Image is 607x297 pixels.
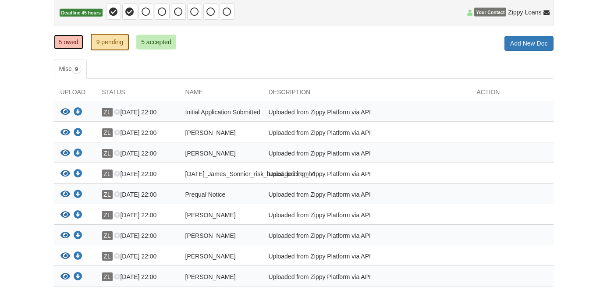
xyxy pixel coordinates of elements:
[74,130,82,137] a: Download James_Sonnier_true_and_correct_consent
[508,8,541,17] span: Zippy Loans
[185,273,236,280] span: [PERSON_NAME]
[114,170,156,177] span: [DATE] 22:00
[74,212,82,219] a: Download James_Sonnier_esign_consent
[74,109,82,116] a: Download Initial Application Submitted
[60,149,70,158] button: View James_Sonnier_privacy_notice
[60,211,70,220] button: View James_Sonnier_esign_consent
[102,272,113,281] span: ZL
[54,35,83,49] a: 5 owed
[262,231,470,243] div: Uploaded from Zippy Platform via API
[74,253,82,260] a: Download James_Sonnier_credit_authorization
[262,88,470,101] div: Description
[136,35,176,49] a: 5 accepted
[74,150,82,157] a: Download James_Sonnier_privacy_notice
[185,170,316,177] span: [DATE]_James_Sonnier_risk_based_pricing_h4
[60,231,70,240] button: View James_Sonnier_sms_consent
[54,60,87,79] a: Misc
[114,232,156,239] span: [DATE] 22:00
[60,272,70,282] button: View James_Sonnier_terms_of_use
[114,273,156,280] span: [DATE] 22:00
[91,34,129,50] a: 9 pending
[262,252,470,263] div: Uploaded from Zippy Platform via API
[179,88,262,101] div: Name
[60,108,70,117] button: View Initial Application Submitted
[504,36,554,51] a: Add New Doc
[262,211,470,222] div: Uploaded from Zippy Platform via API
[102,190,113,199] span: ZL
[262,149,470,160] div: Uploaded from Zippy Platform via API
[102,231,113,240] span: ZL
[60,9,103,17] span: Deadline 45 hours
[185,232,236,239] span: [PERSON_NAME]
[102,170,113,178] span: ZL
[185,129,236,136] span: [PERSON_NAME]
[102,108,113,117] span: ZL
[102,128,113,137] span: ZL
[262,190,470,202] div: Uploaded from Zippy Platform via API
[102,211,113,219] span: ZL
[74,233,82,240] a: Download James_Sonnier_sms_consent
[74,274,82,281] a: Download James_Sonnier_terms_of_use
[262,128,470,140] div: Uploaded from Zippy Platform via API
[74,191,82,198] a: Download Prequal Notice
[54,88,96,101] div: Upload
[185,253,236,260] span: [PERSON_NAME]
[262,170,470,181] div: Uploaded from Zippy Platform via API
[74,171,82,178] a: Download 10-07-2025_James_Sonnier_risk_based_pricing_h4
[474,8,506,17] span: Your Contact
[114,129,156,136] span: [DATE] 22:00
[114,150,156,157] span: [DATE] 22:00
[262,272,470,284] div: Uploaded from Zippy Platform via API
[102,149,113,158] span: ZL
[71,65,82,74] span: 9
[185,109,260,116] span: Initial Application Submitted
[185,191,226,198] span: Prequal Notice
[470,88,554,101] div: Action
[185,212,236,219] span: [PERSON_NAME]
[96,88,179,101] div: Status
[60,252,70,261] button: View James_Sonnier_credit_authorization
[114,253,156,260] span: [DATE] 22:00
[114,212,156,219] span: [DATE] 22:00
[262,108,470,119] div: Uploaded from Zippy Platform via API
[60,190,70,199] button: View Prequal Notice
[102,252,113,261] span: ZL
[114,109,156,116] span: [DATE] 22:00
[185,150,236,157] span: [PERSON_NAME]
[60,128,70,138] button: View James_Sonnier_true_and_correct_consent
[60,170,70,179] button: View 10-07-2025_James_Sonnier_risk_based_pricing_h4
[114,191,156,198] span: [DATE] 22:00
